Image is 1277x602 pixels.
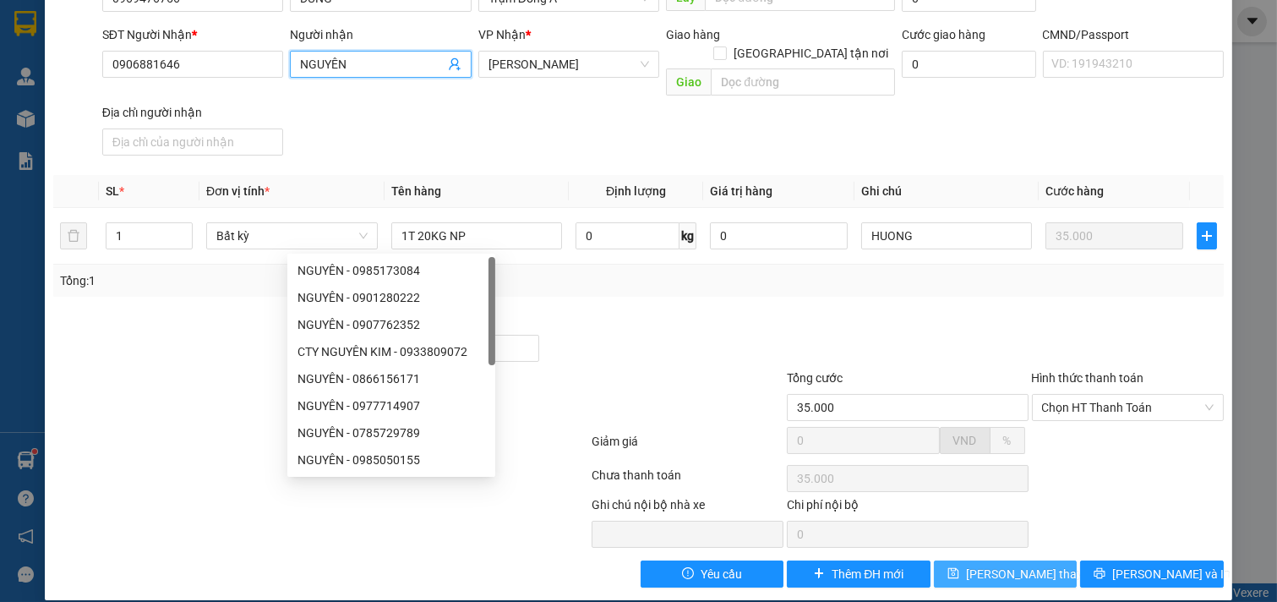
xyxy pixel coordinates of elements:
span: Chưa [PERSON_NAME] : [129,109,248,149]
span: Thêm ĐH mới [832,565,903,583]
div: 25.000 [129,109,314,150]
div: DŨNG [14,55,120,75]
div: Trạm Đông Á [14,14,120,55]
button: printer[PERSON_NAME] và In [1080,561,1224,588]
span: SL [106,184,119,198]
input: Địa chỉ của người nhận [102,129,284,156]
div: CMND/Passport [1043,25,1225,44]
button: plusThêm ĐH mới [787,561,930,588]
span: Giao [666,68,711,96]
div: NGUYÊN - 0866156171 [297,369,485,388]
div: Địa chỉ người nhận [102,103,284,122]
span: [PERSON_NAME] thay đổi [966,565,1101,583]
div: Ghi chú nội bộ nhà xe [592,495,784,521]
button: delete [60,222,87,249]
span: plus [813,567,825,581]
span: plus [1198,229,1216,243]
span: printer [1094,567,1105,581]
div: Người nhận [290,25,472,44]
span: VP Nhận [478,28,526,41]
th: Ghi chú [854,175,1040,208]
div: Tổng: 1 [60,271,494,290]
label: Cước giao hàng [902,28,985,41]
span: Tên hàng [391,184,441,198]
input: Dọc đường [711,68,894,96]
div: NGUYÊN - 0907762352 [297,315,485,334]
div: Chưa thanh toán [590,466,786,495]
input: Cước giao hàng [902,51,1036,78]
span: Chọn HT Thanh Toán [1042,395,1214,420]
span: kg [679,222,696,249]
span: Giá trị hàng [710,184,772,198]
div: NGUYÊN - 0985173084 [287,257,495,284]
div: NGUYÊN - 0901280222 [297,288,485,307]
div: NGUYÊN - 0866156171 [287,365,495,392]
span: user-add [448,57,461,71]
span: Bất kỳ [216,223,368,249]
div: NGUYÊN - 0977714907 [287,392,495,419]
input: 0 [1045,222,1183,249]
div: NGUYÊN - 0985050155 [297,451,485,469]
span: Giao hàng [666,28,720,41]
div: NGUYÊN - 0985050155 [287,446,495,473]
div: Giảm giá [590,432,786,462]
div: [GEOGRAPHIC_DATA] [132,14,312,52]
div: NGUYÊN - 0785729789 [297,424,485,442]
span: Yêu cầu [701,565,742,583]
div: NGUYÊN - 0985173084 [297,261,485,280]
span: save [947,567,959,581]
span: [GEOGRAPHIC_DATA] tận nơi [727,44,895,63]
span: exclamation-circle [682,567,694,581]
div: CTY NGUYÊN KIM - 0933809072 [297,342,485,361]
input: VD: Bàn, Ghế [391,222,563,249]
span: Nhận: [132,14,172,32]
span: Cước hàng [1045,184,1104,198]
div: NGUYÊN - 0907762352 [287,311,495,338]
span: VND [953,434,977,447]
div: NGUYÊN - 0901280222 [287,284,495,311]
span: Đơn vị tính [206,184,270,198]
input: Ghi Chú [861,222,1033,249]
span: [PERSON_NAME] và In [1112,565,1231,583]
div: LINH ĂN VẶT [132,52,312,73]
span: Tổng cước [787,371,843,385]
div: CTY NGUYÊN KIM - 0933809072 [287,338,495,365]
button: exclamation-circleYêu cầu [641,561,784,588]
span: % [1003,434,1012,447]
div: Chi phí nội bộ [787,495,1028,521]
button: plus [1197,222,1217,249]
span: Gửi: [14,16,41,34]
button: save[PERSON_NAME] thay đổi [934,561,1078,588]
div: SĐT Người Nhận [102,25,284,44]
span: Định lượng [606,184,666,198]
label: Hình thức thanh toán [1032,371,1144,385]
div: NGUYÊN - 0977714907 [297,397,485,415]
span: Hồ Chí Minh [488,52,650,77]
div: NGUYÊN - 0785729789 [287,419,495,446]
